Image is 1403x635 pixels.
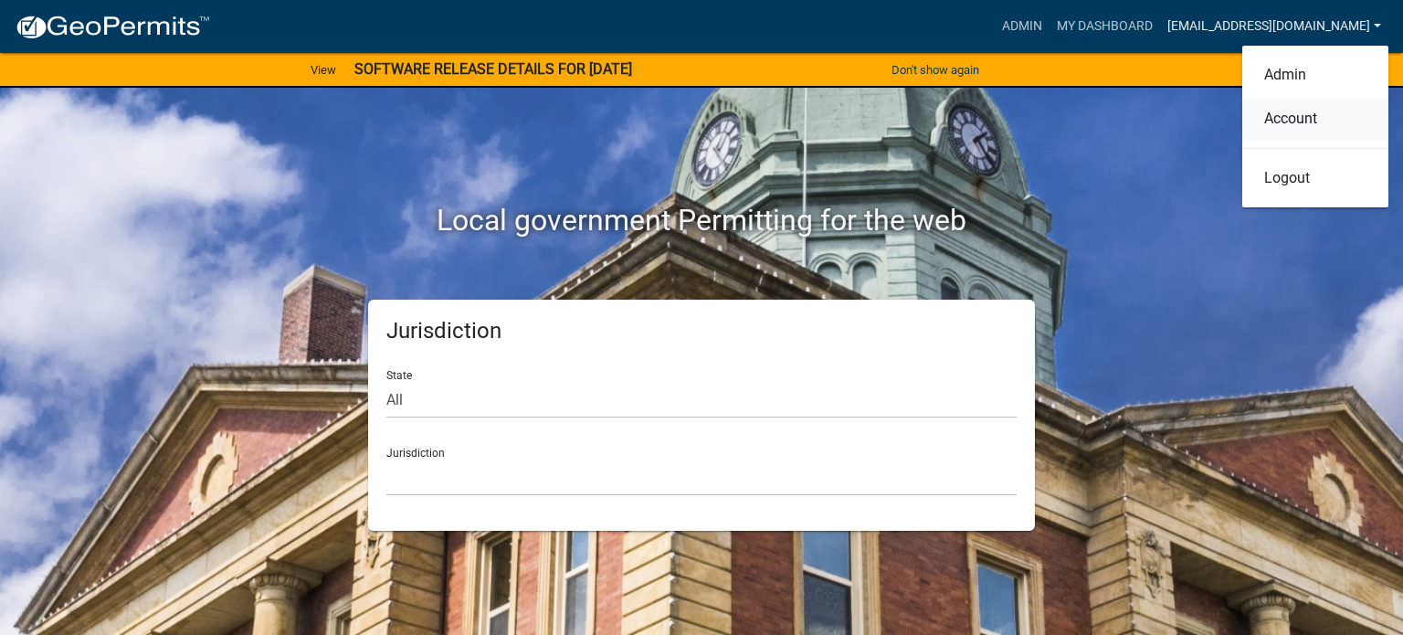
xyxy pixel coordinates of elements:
[354,60,632,78] strong: SOFTWARE RELEASE DETAILS FOR [DATE]
[1242,53,1388,97] a: Admin
[386,318,1017,344] h5: Jurisdiction
[995,9,1050,44] a: Admin
[1242,46,1388,207] div: [EMAIL_ADDRESS][DOMAIN_NAME]
[303,55,343,85] a: View
[1242,97,1388,141] a: Account
[1242,156,1388,200] a: Logout
[195,203,1208,238] h2: Local government Permitting for the web
[1160,9,1388,44] a: [EMAIL_ADDRESS][DOMAIN_NAME]
[884,55,986,85] button: Don't show again
[1050,9,1160,44] a: My Dashboard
